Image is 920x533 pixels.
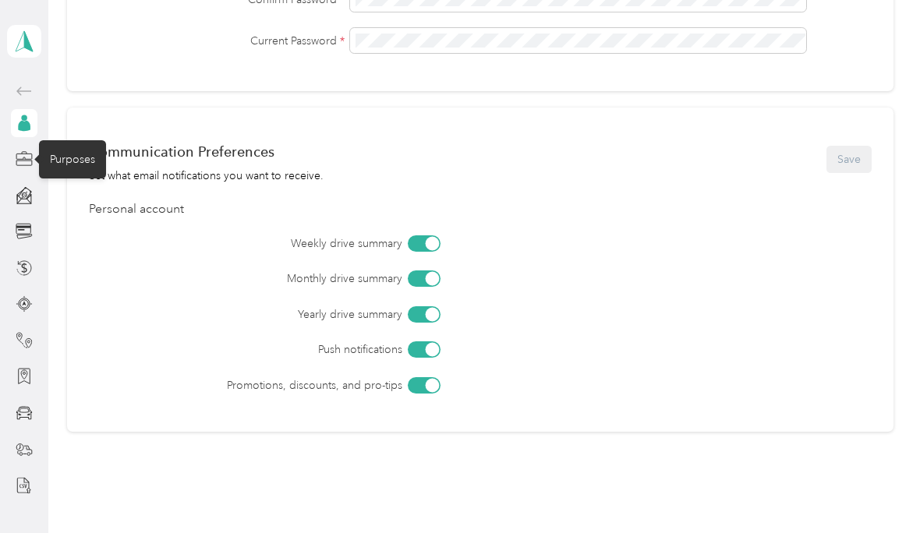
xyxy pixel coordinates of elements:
[176,341,402,358] label: Push notifications
[176,377,402,394] label: Promotions, discounts, and pro-tips
[89,33,344,49] label: Current Password
[89,200,871,219] div: Personal account
[176,235,402,252] label: Weekly drive summary
[89,168,324,184] div: Set what email notifications you want to receive.
[833,446,920,533] iframe: Everlance-gr Chat Button Frame
[176,270,402,287] label: Monthly drive summary
[39,140,106,178] div: Purposes
[176,306,402,323] label: Yearly drive summary
[89,143,324,160] div: Communication Preferences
